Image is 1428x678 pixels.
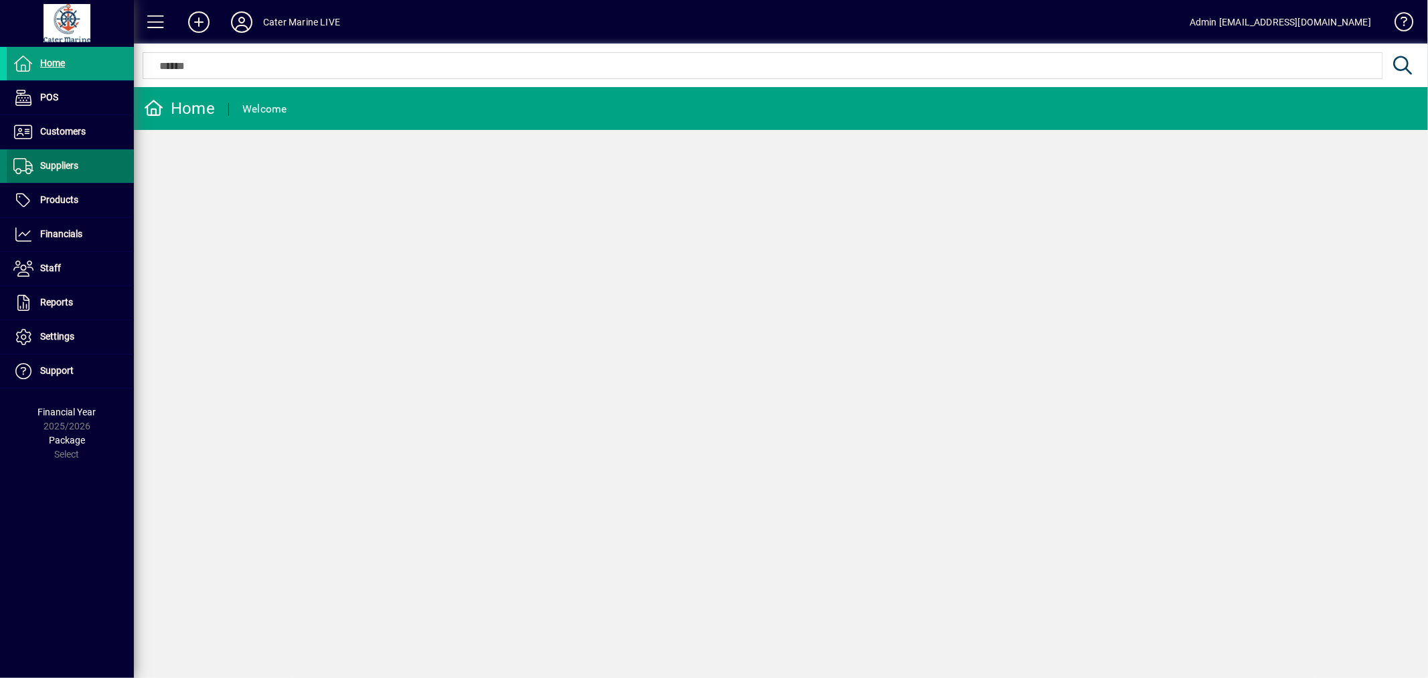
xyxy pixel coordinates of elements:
div: Admin [EMAIL_ADDRESS][DOMAIN_NAME] [1190,11,1371,33]
a: Customers [7,115,134,149]
a: Suppliers [7,149,134,183]
span: Financial Year [38,407,96,417]
span: Package [49,435,85,446]
div: Welcome [242,98,287,120]
span: POS [40,92,58,103]
span: Support [40,365,74,376]
span: Suppliers [40,160,78,171]
a: Financials [7,218,134,251]
span: Customers [40,126,86,137]
button: Profile [220,10,263,34]
div: Cater Marine LIVE [263,11,340,33]
span: Staff [40,263,61,273]
span: Financials [40,228,82,239]
a: Settings [7,320,134,354]
a: Knowledge Base [1384,3,1411,46]
a: Products [7,184,134,217]
span: Products [40,194,78,205]
a: Support [7,354,134,388]
a: Reports [7,286,134,320]
span: Reports [40,297,73,308]
div: Home [144,98,215,119]
span: Settings [40,331,74,342]
span: Home [40,58,65,68]
a: Staff [7,252,134,285]
button: Add [177,10,220,34]
a: POS [7,81,134,115]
